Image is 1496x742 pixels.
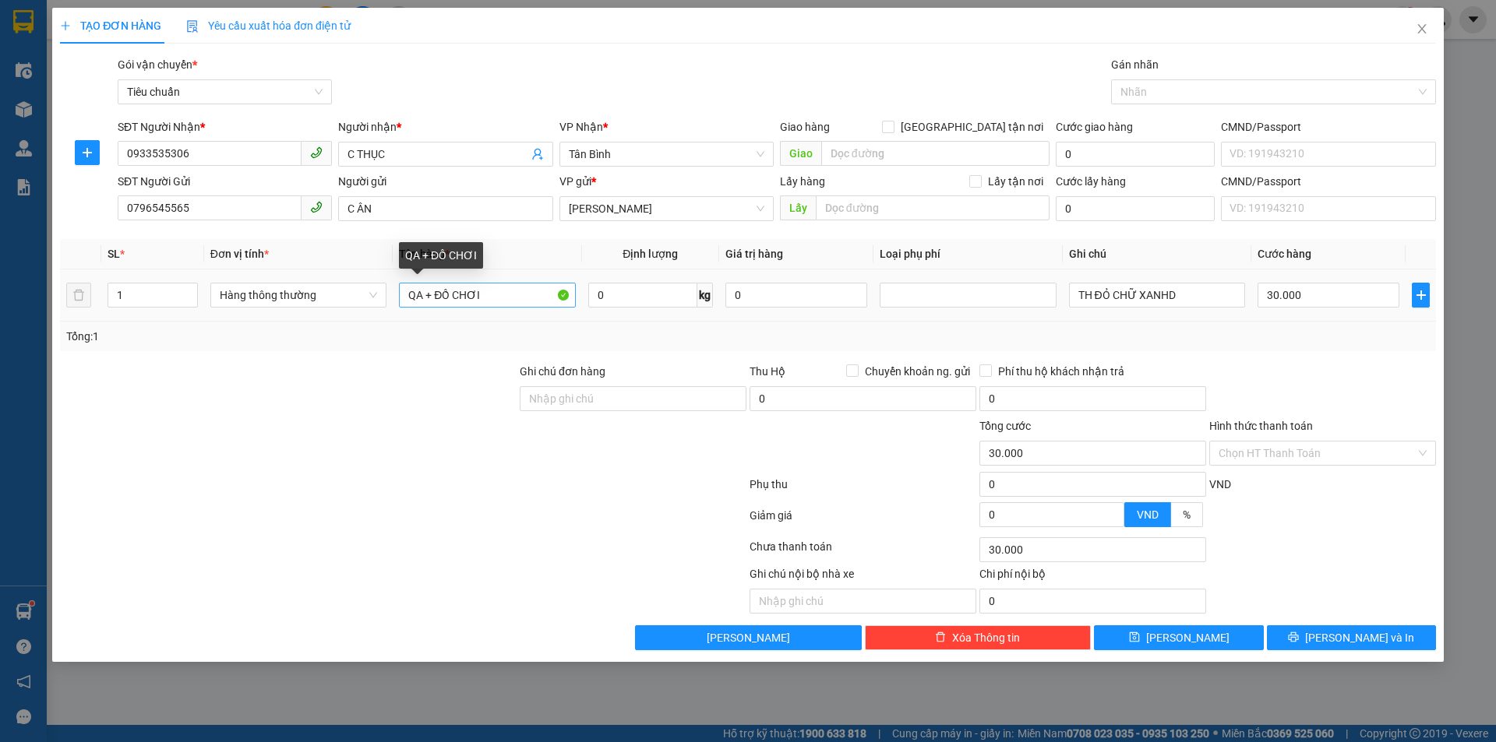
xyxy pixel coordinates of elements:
[979,420,1031,432] span: Tổng cước
[725,248,783,260] span: Giá trị hàng
[60,19,161,32] span: TẠO ĐƠN HÀNG
[1146,629,1230,646] span: [PERSON_NAME]
[520,365,605,378] label: Ghi chú đơn hàng
[780,141,821,166] span: Giao
[310,146,323,159] span: phone
[748,538,978,565] div: Chưa thanh toán
[210,248,269,260] span: Đơn vị tính
[1288,631,1299,644] span: printer
[623,248,678,260] span: Định lượng
[1412,283,1429,308] button: plus
[1063,239,1251,269] th: Ghi chú
[118,118,332,135] div: SĐT Người Nhận
[750,565,976,589] div: Ghi chú nội bộ nhà xe
[1258,248,1311,260] span: Cước hàng
[873,239,1062,269] th: Loại phụ phí
[559,173,774,190] div: VP gửi
[750,589,976,614] input: Nhập ghi chú
[1137,508,1159,521] span: VND
[531,148,544,160] span: user-add
[118,173,332,190] div: SĐT Người Gửi
[220,283,377,307] span: Hàng thông thường
[118,58,197,71] span: Gói vận chuyển
[399,283,575,308] input: VD: Bàn, Ghế
[1305,629,1414,646] span: [PERSON_NAME] và In
[1111,58,1159,71] label: Gán nhãn
[982,173,1050,190] span: Lấy tận nơi
[935,631,946,644] span: delete
[1416,23,1428,35] span: close
[66,283,91,308] button: delete
[338,118,552,135] div: Người nhận
[127,80,323,104] span: Tiêu chuẩn
[894,118,1050,135] span: [GEOGRAPHIC_DATA] tận nơi
[1056,196,1215,221] input: Cước lấy hàng
[569,142,764,166] span: Tân Bình
[780,195,816,220] span: Lấy
[1069,283,1245,308] input: Ghi Chú
[865,625,1092,650] button: deleteXóa Thông tin
[520,386,746,411] input: Ghi chú đơn hàng
[1183,508,1191,521] span: %
[1221,118,1435,135] div: CMND/Passport
[952,629,1020,646] span: Xóa Thông tin
[186,19,351,32] span: Yêu cầu xuất hóa đơn điện tử
[1129,631,1140,644] span: save
[1094,625,1263,650] button: save[PERSON_NAME]
[1209,420,1313,432] label: Hình thức thanh toán
[1400,8,1444,51] button: Close
[1056,175,1126,188] label: Cước lấy hàng
[66,328,577,345] div: Tổng: 1
[338,173,552,190] div: Người gửi
[979,565,1206,589] div: Chi phí nội bộ
[60,20,71,31] span: plus
[816,195,1050,220] input: Dọc đường
[310,201,323,213] span: phone
[821,141,1050,166] input: Dọc đường
[569,197,764,220] span: Cư Kuin
[697,283,713,308] span: kg
[1267,625,1436,650] button: printer[PERSON_NAME] và In
[1209,478,1231,491] span: VND
[707,629,790,646] span: [PERSON_NAME]
[559,121,603,133] span: VP Nhận
[1413,289,1428,301] span: plus
[748,507,978,534] div: Giảm giá
[750,365,785,378] span: Thu Hộ
[780,175,825,188] span: Lấy hàng
[748,476,978,503] div: Phụ thu
[76,146,99,159] span: plus
[75,140,100,165] button: plus
[1056,142,1215,167] input: Cước giao hàng
[725,283,867,308] input: 0
[635,625,862,650] button: [PERSON_NAME]
[859,363,976,380] span: Chuyển khoản ng. gửi
[1221,173,1435,190] div: CMND/Passport
[992,363,1131,380] span: Phí thu hộ khách nhận trả
[399,242,483,269] div: QA + ĐỒ CHƠI
[780,121,830,133] span: Giao hàng
[186,20,199,33] img: icon
[1056,121,1133,133] label: Cước giao hàng
[108,248,120,260] span: SL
